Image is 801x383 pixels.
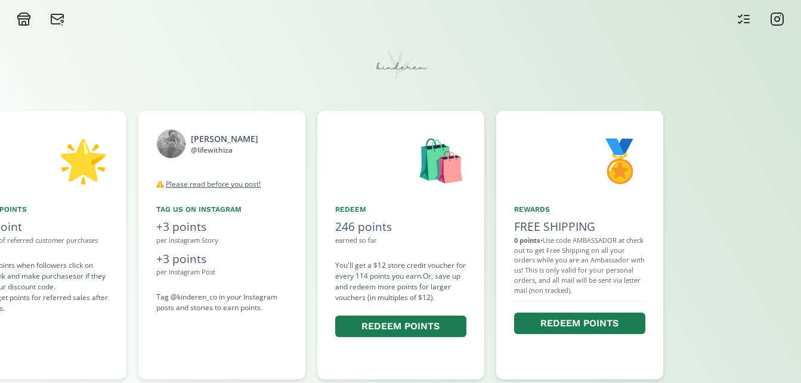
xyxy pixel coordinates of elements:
strong: 0 points [514,236,540,245]
div: +3 points [156,218,287,236]
div: Tag @kinderen_co in your Instagram posts and stories to earn points. [156,292,287,313]
div: FREE SHIPPING [514,218,645,236]
div: [PERSON_NAME] [191,132,258,145]
div: +3 points [156,251,287,268]
div: 🛍️ [335,129,466,190]
div: 🏅 [514,129,645,190]
div: • Use code AMBASSADOR at check out to get Free Shipping on all your orders while you are an Ambas... [514,236,645,296]
img: 461881296_1084233353342634_6474338909040067984_n.jpg [156,129,186,159]
button: Redeem points [514,313,645,335]
div: You'll get a $12 store credit voucher for every 114 points you earn. Or, save up and redeem more ... [335,260,466,339]
div: @ lifewithiza [191,145,258,156]
div: earned so far [335,236,466,246]
u: Please read before you post! [166,179,261,189]
button: Redeem points [335,316,466,338]
div: Tag us on Instagram [156,204,287,215]
img: t9gvFYbm8xZn [371,36,431,95]
div: per Instagram Story [156,236,287,246]
div: 246 points [335,218,466,236]
div: Rewards [514,204,645,215]
div: per Instagram Post [156,267,287,277]
div: Redeem [335,204,466,215]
